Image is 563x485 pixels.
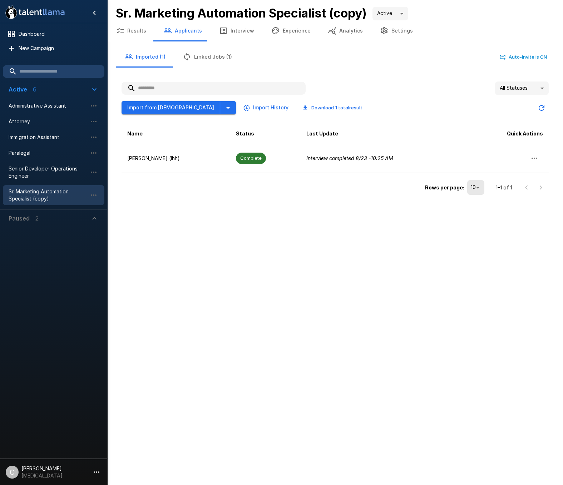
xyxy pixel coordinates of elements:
button: Interview [211,21,263,41]
span: Complete [236,155,266,162]
button: Auto-Invite is ON [498,51,549,63]
th: Status [230,124,301,144]
p: [PERSON_NAME] (lhh) [127,155,224,162]
p: 1–1 of 1 [496,184,512,191]
div: All Statuses [495,81,549,95]
b: Sr. Marketing Automation Specialist (copy) [116,6,367,20]
p: Rows per page: [425,184,464,191]
button: Import from [DEMOGRAPHIC_DATA] [122,101,220,114]
i: Interview completed 8/23 - 10:25 AM [306,155,393,161]
button: Download 1 totalresult [297,102,368,113]
button: Import History [242,101,291,114]
th: Quick Actions [468,124,549,144]
button: Experience [263,21,319,41]
button: Linked Jobs (1) [174,47,241,67]
button: Results [107,21,155,41]
button: Settings [371,21,421,41]
button: Applicants [155,21,211,41]
b: 1 [335,105,337,110]
button: Analytics [319,21,371,41]
div: Active [372,7,408,20]
th: Name [122,124,230,144]
th: Last Update [301,124,468,144]
div: 10 [467,180,484,194]
button: Imported (1) [116,47,174,67]
button: Updated Today - 12:42 PM [534,101,549,115]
